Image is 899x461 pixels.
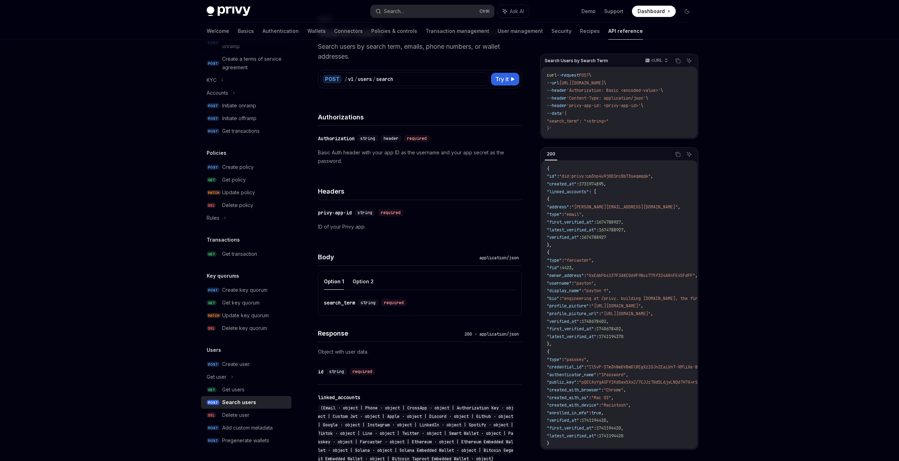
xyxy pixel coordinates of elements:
span: '{ [562,111,567,116]
h4: Authorizations [318,112,522,122]
span: , [651,311,653,317]
span: Try it [495,75,509,83]
div: Get policy [222,176,246,184]
div: required [381,299,407,306]
div: Get key quorum [222,299,260,307]
div: Delete user [222,411,249,419]
img: dark logo [207,6,250,16]
span: --request [557,72,579,78]
span: "display_name" [547,288,581,294]
span: "did:privy:cm3np4u9j001rc8b73seqmqqk" [559,173,651,179]
span: "0xE6bFb4137F3A8C069F98cc775f324A84FE45FdFF" [586,273,695,278]
span: , [581,212,584,217]
button: Option 2 [353,273,374,290]
span: Ctrl K [479,8,490,14]
a: Wallets [307,23,326,40]
span: --url [547,80,559,86]
span: , [678,204,680,210]
span: : [559,265,562,271]
span: --header [547,88,567,93]
span: "username" [547,280,572,286]
span: POST [207,116,219,121]
h5: Key quorums [207,272,239,280]
span: "[PERSON_NAME][EMAIL_ADDRESS][DOMAIN_NAME]" [572,204,678,210]
span: : [579,319,581,324]
span: 1674788927 [581,235,606,240]
span: "id" [547,173,557,179]
span: , [651,173,653,179]
button: Toggle dark mode [681,6,693,17]
a: Basics [238,23,254,40]
button: cURL [641,55,671,67]
h4: Headers [318,187,522,196]
h5: Policies [207,149,226,157]
span: [URL][DOMAIN_NAME] [559,80,604,86]
div: / [354,76,357,83]
span: { [547,196,549,202]
span: , [572,265,574,271]
span: Dashboard [638,8,665,15]
span: : [601,387,604,393]
div: application/json [477,254,522,261]
a: POSTInitiate onramp [201,99,291,112]
span: POST [207,129,219,134]
div: required [404,135,430,142]
a: User management [498,23,543,40]
div: search [376,76,393,83]
div: Initiate offramp [222,114,256,123]
span: "passkey" [564,357,586,362]
a: API reference [608,23,643,40]
span: "type" [547,258,562,263]
div: Update key quorum [222,311,269,320]
span: "created_with_browser" [547,387,601,393]
span: "profile_picture_url" [547,311,599,317]
span: 1741194420 [596,425,621,431]
span: : [576,379,579,385]
a: GETGet key quorum [201,296,291,309]
button: Ask AI [685,150,694,159]
span: "email" [564,212,581,217]
span: , [606,418,609,423]
span: , [626,372,628,378]
span: POST [207,438,219,443]
span: --header [547,95,567,101]
span: \ [641,103,643,108]
a: GETGet transaction [201,248,291,260]
span: : [599,402,601,408]
a: GETGet policy [201,173,291,186]
span: GET [207,300,217,306]
button: Search...CtrlK [371,5,494,18]
span: ], [547,448,552,454]
span: : [559,296,562,301]
span: "fid" [547,265,559,271]
span: \ [589,72,591,78]
span: : [ [589,189,596,195]
div: required [378,209,403,216]
span: "owner_address" [547,273,584,278]
span: , [594,280,596,286]
h5: Transactions [207,236,240,244]
div: Pregenerate wallets [222,436,269,445]
span: POST [579,72,589,78]
a: PATCHUpdate policy [201,186,291,199]
span: "verified_at" [547,418,579,423]
h4: Response [318,329,462,338]
span: : [599,311,601,317]
span: "public_key" [547,379,576,385]
a: Policies & controls [371,23,417,40]
span: 1731974895 [579,181,604,187]
span: DEL [207,413,216,418]
div: Create key quorum [222,286,267,294]
span: "Macintosh" [601,402,628,408]
span: 4423 [562,265,572,271]
span: : [589,410,591,416]
span: : [569,204,572,210]
span: "created_with_device" [547,402,599,408]
div: Initiate onramp [222,101,256,110]
span: , [628,402,631,408]
span: "latest_verified_at" [547,227,596,233]
span: string [329,369,344,374]
a: Security [551,23,572,40]
div: Create policy [222,163,254,171]
span: }, [547,341,552,347]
